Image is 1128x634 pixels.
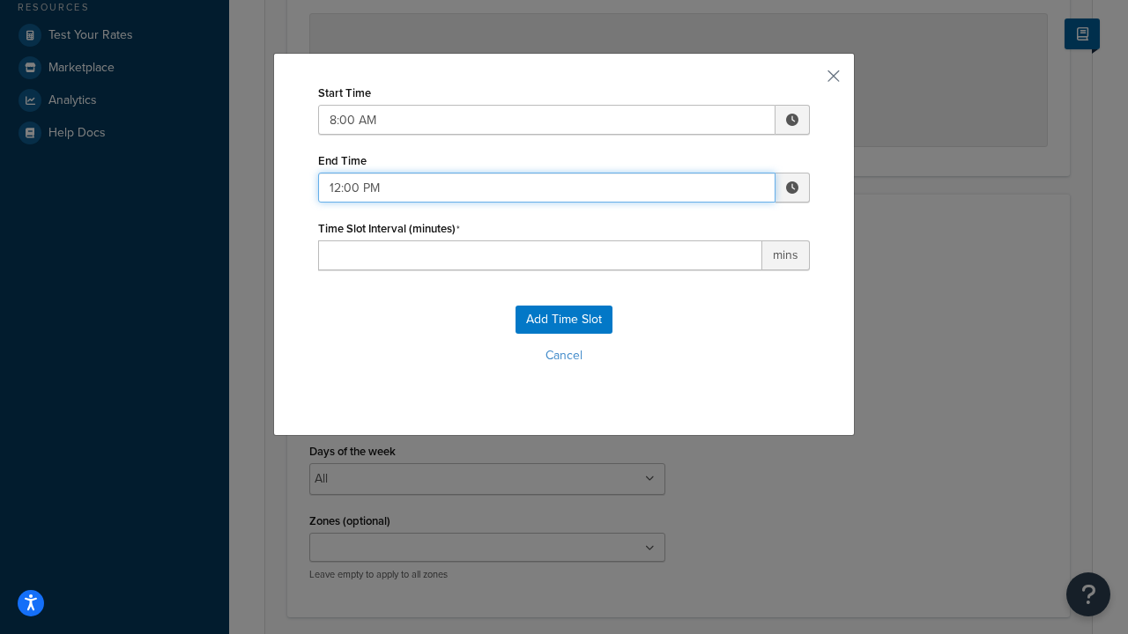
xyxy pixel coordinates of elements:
[318,154,367,167] label: End Time
[318,343,810,369] button: Cancel
[318,222,460,236] label: Time Slot Interval (minutes)
[516,306,612,334] button: Add Time Slot
[318,86,371,100] label: Start Time
[762,240,810,270] span: mins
